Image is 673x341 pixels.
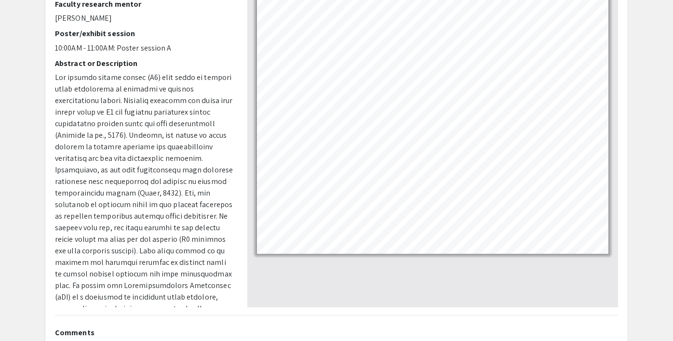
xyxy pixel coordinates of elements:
h2: Poster/exhibit session [55,29,233,38]
h2: Abstract or Description [55,59,233,68]
p: 10:00AM - 11:00AM: Poster session A [55,42,233,54]
iframe: Chat [7,298,41,334]
h2: Comments [55,328,618,337]
p: [PERSON_NAME] [55,13,233,24]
